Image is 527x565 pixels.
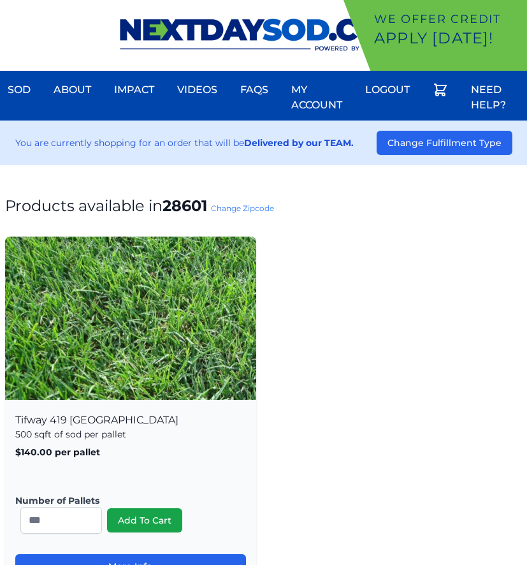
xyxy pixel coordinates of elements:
[5,237,256,425] img: Tifway 419 Bermuda Product Image
[106,75,162,105] a: Impact
[5,196,522,216] h1: Products available in
[374,10,522,28] p: We offer Credit
[15,494,236,507] label: Number of Pallets
[357,75,417,105] a: Logout
[170,75,225,105] a: Videos
[211,203,274,213] a: Change Zipcode
[107,508,182,532] button: Add To Cart
[377,131,512,155] button: Change Fulfillment Type
[463,75,527,121] a: Need Help?
[15,428,246,441] p: 500 sqft of sod per pallet
[162,196,207,215] strong: 28601
[284,75,350,121] a: My Account
[244,137,354,149] strong: Delivered by our TEAM.
[15,446,246,459] p: $140.00 per pallet
[46,75,99,105] a: About
[233,75,276,105] a: FAQs
[374,28,522,48] p: Apply [DATE]!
